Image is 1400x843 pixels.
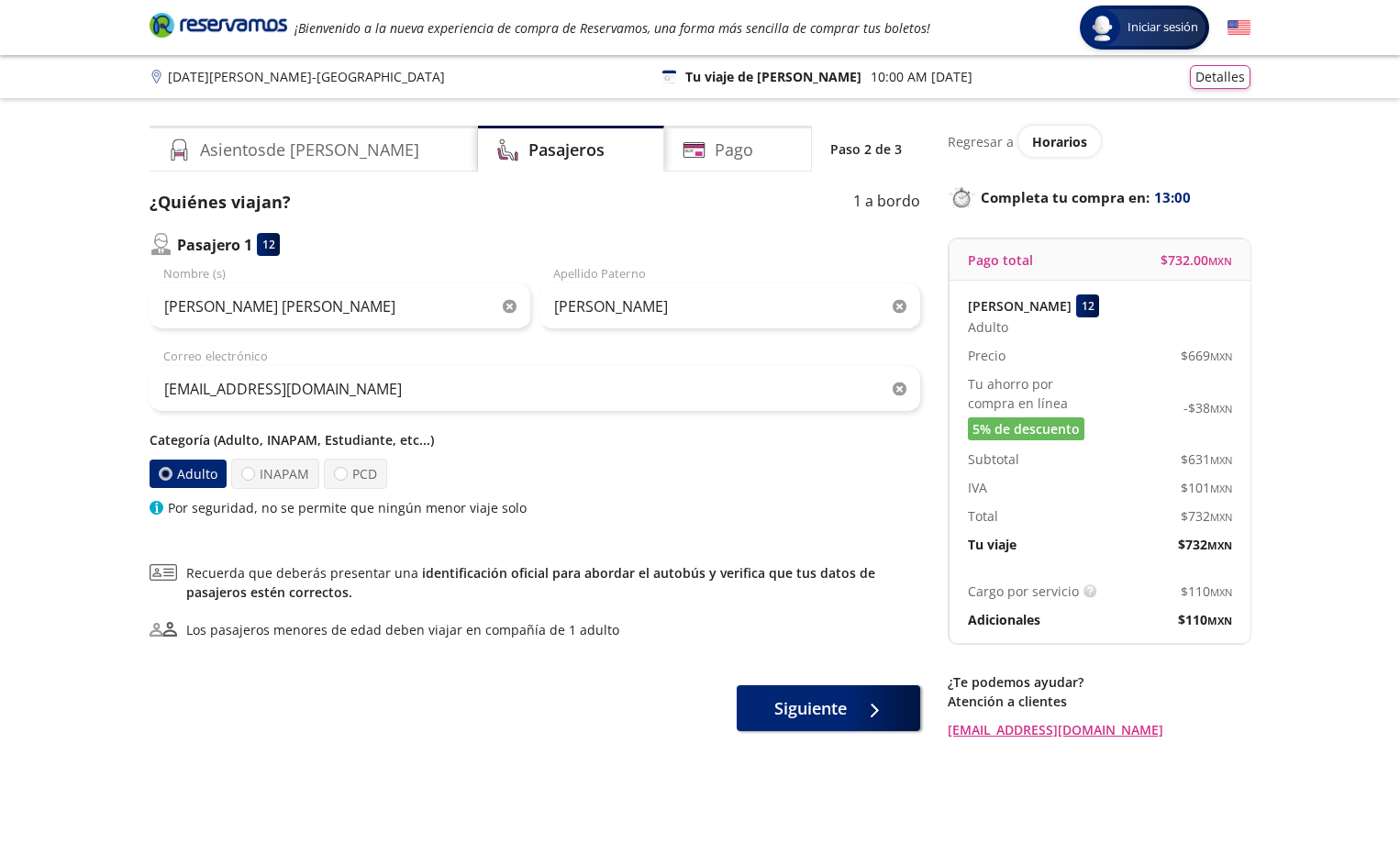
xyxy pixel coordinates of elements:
i: Brand Logo [150,11,287,39]
label: PCD [324,459,387,489]
p: Por seguridad, no se permite que ningún menor viaje solo [168,498,527,517]
p: Paso 2 de 3 [830,139,902,159]
input: Nombre (s) [150,283,530,329]
div: Regresar a ver horarios [948,126,1250,157]
small: MXN [1210,349,1232,363]
span: $ 732.00 [1161,250,1232,270]
p: Tu viaje [968,535,1017,554]
div: Los pasajeros menores de edad deben viajar en compañía de 1 adulto [186,620,619,639]
input: Correo electrónico [150,366,920,412]
small: MXN [1210,402,1232,416]
span: 13:00 [1154,187,1191,208]
p: Atención a clientes [948,692,1250,711]
span: $ 669 [1181,346,1232,365]
label: INAPAM [231,459,319,489]
p: [PERSON_NAME] [968,296,1072,316]
a: [EMAIL_ADDRESS][DOMAIN_NAME] [948,720,1250,739]
span: 5% de descuento [972,419,1080,438]
span: $ 732 [1178,535,1232,554]
p: Subtotal [968,449,1019,469]
p: Regresar a [948,132,1014,151]
small: MXN [1210,453,1232,467]
small: MXN [1210,482,1232,495]
span: -$ 38 [1183,398,1232,417]
p: Adicionales [968,610,1040,629]
em: ¡Bienvenido a la nueva experiencia de compra de Reservamos, una forma más sencilla de comprar tus... [294,19,930,37]
p: Completa tu compra en : [948,184,1250,210]
p: Cargo por servicio [968,582,1079,601]
h4: Pasajeros [528,138,605,162]
p: ¿Te podemos ayudar? [948,672,1250,692]
span: Iniciar sesión [1120,18,1206,37]
h4: Asientos de [PERSON_NAME] [200,138,419,162]
label: Adulto [150,460,227,488]
p: Categoría (Adulto, INAPAM, Estudiante, etc...) [150,430,920,449]
a: identificación oficial para abordar el autobús y verifica que tus datos de pasajeros estén correc... [186,564,875,601]
p: Pasajero 1 [177,234,252,256]
small: MXN [1210,585,1232,599]
span: Siguiente [774,696,847,721]
h4: Pago [715,138,753,162]
input: Apellido Paterno [539,283,920,329]
p: Precio [968,346,1006,365]
p: Pago total [968,250,1033,270]
p: IVA [968,478,987,497]
a: Brand Logo [150,11,287,44]
span: $ 110 [1178,610,1232,629]
span: $ 631 [1181,449,1232,469]
small: MXN [1208,254,1232,268]
small: MXN [1207,614,1232,627]
span: $ 732 [1181,506,1232,526]
p: ¿Quiénes viajan? [150,190,291,215]
span: $ 110 [1181,582,1232,601]
p: Total [968,506,998,526]
small: MXN [1207,538,1232,552]
p: Tu viaje de [PERSON_NAME] [685,67,861,86]
iframe: Messagebird Livechat Widget [1294,737,1382,825]
div: 12 [257,233,280,256]
span: Horarios [1032,133,1087,150]
button: Siguiente [737,685,920,731]
span: Adulto [968,317,1008,337]
button: English [1228,17,1250,39]
button: Detalles [1190,65,1250,89]
p: Tu ahorro por compra en línea [968,374,1100,413]
p: [DATE][PERSON_NAME] - [GEOGRAPHIC_DATA] [168,67,445,86]
p: 1 a bordo [853,190,920,215]
span: Recuerda que deberás presentar una [186,563,920,602]
small: MXN [1210,510,1232,524]
p: 10:00 AM [DATE] [871,67,972,86]
span: $ 101 [1181,478,1232,497]
div: 12 [1076,294,1099,317]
